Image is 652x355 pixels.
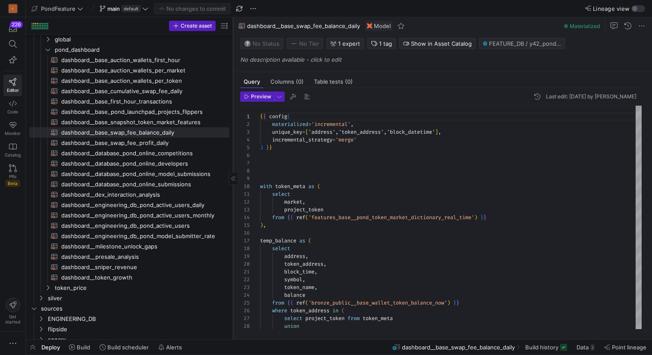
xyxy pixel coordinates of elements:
[240,252,250,260] div: 19
[272,299,284,306] span: from
[305,315,345,322] span: project_token
[284,315,302,322] span: select
[55,35,228,44] span: global
[284,261,323,267] span: token_address
[77,344,90,351] span: Build
[240,314,250,322] div: 27
[284,198,302,205] span: market
[272,136,332,143] span: incremental_strategy
[29,169,229,179] div: Press SPACE to select this row.
[61,221,219,231] span: dashboard__engineering_db_pond_active_users​​​​​​​​​​
[240,245,250,252] div: 18
[240,307,250,314] div: 26
[29,55,229,65] a: dashboard__base_auction_wallets_first_hour​​​​​​​​​​
[29,210,229,220] div: Press SPACE to select this row.
[61,179,219,189] span: dashboard__database_pond_online_submissions​​​​​​​​​​
[3,294,22,328] button: Getstarted
[166,344,182,351] span: Alerts
[290,214,293,221] span: {
[29,200,229,210] a: dashboard__engineering_db_pond_active_users_daily​​​​​​​​​​
[260,113,263,120] span: {
[55,45,228,55] span: pond_dashboard
[240,214,250,221] div: 14
[29,220,229,231] a: dashboard__engineering_db_pond_active_users​​​​​​​​​​
[3,1,22,16] a: C
[435,129,438,135] span: ]
[308,237,311,244] span: (
[29,3,85,14] button: PondFeature
[9,4,17,13] div: C
[240,229,250,237] div: 16
[287,38,323,49] button: No tierNo Tier
[29,148,229,158] a: dashboard__database_pond_online_competitions​​​​​​​​​​
[474,214,477,221] span: )
[240,175,250,182] div: 9
[270,79,304,85] span: Columns
[29,314,229,324] div: Press SPACE to select this row.
[122,5,141,12] span: default
[41,344,60,351] span: Deploy
[240,190,250,198] div: 11
[272,307,287,314] span: where
[61,273,219,283] span: dashboard__token_growth​​​​​​​​​​
[41,5,75,12] span: PondFeature
[29,75,229,86] div: Press SPACE to select this row.
[29,117,229,127] a: dashboard__base_snapshot_token_market_features​​​​​​​​​​
[260,222,263,229] span: )
[240,221,250,229] div: 15
[260,144,263,151] span: )
[29,158,229,169] div: Press SPACE to select this row.
[240,276,250,283] div: 22
[10,21,23,28] div: 226
[240,206,250,214] div: 13
[61,86,219,96] span: dashboard__base_cumulative_swap_fee_daily​​​​​​​​​​
[29,241,229,251] a: dashboard__milestone_unlock_gaps​​​​​​​​​​
[290,307,329,314] span: token_address
[314,268,317,275] span: ,
[29,303,229,314] div: Press SPACE to select this row.
[284,292,305,298] span: balance
[29,107,229,117] div: Press SPACE to select this row.
[61,252,219,262] span: dashboard__presale_analysis​​​​​​​​​​
[251,94,271,100] span: Preview
[308,121,311,128] span: =
[107,344,149,351] span: Build scheduler
[284,276,302,283] span: symbol
[317,183,320,190] span: (
[240,268,250,276] div: 21
[3,161,22,190] a: PRsBeta
[29,138,229,148] div: Press SPACE to select this row.
[284,284,314,291] span: token_name
[335,136,357,143] span: 'merge'
[290,299,293,306] span: {
[29,251,229,262] a: dashboard__presale_analysis​​​​​​​​​​
[272,121,308,128] span: materialized
[29,86,229,96] div: Press SPACE to select this row.
[29,107,229,117] a: dashboard__base_pond_launchpad_projects_flippers​​​​​​​​​​
[29,96,229,107] a: dashboard__base_first_hour_transactions​​​​​​​​​​
[29,272,229,283] div: Press SPACE to select this row.
[345,79,353,85] span: (0)
[7,109,18,114] span: Code
[29,127,229,138] div: Press SPACE to select this row.
[573,340,599,355] button: Data2
[240,237,250,245] div: 17
[308,214,459,221] span: 'features_base__pond_token_market_dictionary_real_
[29,231,229,241] div: Press SPACE to select this row.
[367,23,372,28] img: undefined
[61,242,219,251] span: dashboard__milestone_unlock_gaps​​​​​​​​​​
[287,299,290,306] span: {
[48,293,228,303] span: silver
[402,344,515,351] span: dashboard__base_swap_fee_balance_daily
[61,169,219,179] span: dashboard__database_pond_online_model_submissions​​​​​​​​​​
[65,340,94,355] button: Build
[3,75,22,96] a: Editor
[29,241,229,251] div: Press SPACE to select this row.
[5,152,21,157] span: Catalog
[379,40,392,47] span: 1 tag
[489,40,561,47] span: FEATURE_DB / y42_pondfeature_main / DASHBOARD__BASE_SWAP_FEE_BALANCE_DAILY
[29,55,229,65] div: Press SPACE to select this row.
[9,174,16,179] span: PRs
[275,183,305,190] span: token_meta
[479,38,565,49] button: FEATURE_DB / y42_pondfeature_main / DASHBOARD__BASE_SWAP_FEE_BALANCE_DAILY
